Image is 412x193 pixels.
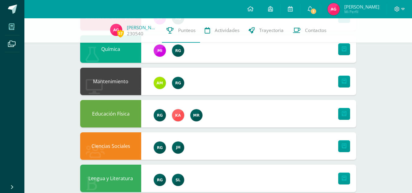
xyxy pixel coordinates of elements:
a: 230540 [127,30,143,37]
img: 09a35472f6d348be82a8272cf48b580f.png [110,24,122,36]
div: Ciencias Sociales [80,132,141,160]
img: 24ef3269677dd7dd963c57b86ff4a022.png [172,45,184,57]
a: Punteos [162,18,200,43]
span: Trayectoria [259,27,284,34]
a: Trayectoria [244,18,288,43]
img: aeec87acf9f73d1a1c3505d5770713a8.png [172,174,184,186]
span: Mi Perfil [344,9,379,14]
div: Educación Física [80,100,141,127]
img: e71b507b6b1ebf6fbe7886fc31de659d.png [154,45,166,57]
img: dcbde16094ad5605c855cf189b900fc8.png [190,109,202,121]
div: Lengua y Literatura [80,165,141,192]
span: [PERSON_NAME] [344,4,379,10]
img: 24ef3269677dd7dd963c57b86ff4a022.png [154,109,166,121]
span: 1 [310,8,317,15]
a: [PERSON_NAME] [127,24,157,30]
img: 24ef3269677dd7dd963c57b86ff4a022.png [172,77,184,89]
div: Química [80,35,141,63]
span: Contactos [305,27,326,34]
span: Actividades [215,27,239,34]
span: Punteos [178,27,195,34]
img: 2f952caa3f07b7df01ee2ceb26827530.png [172,141,184,154]
img: 24ef3269677dd7dd963c57b86ff4a022.png [154,141,166,154]
div: Mantenimiento [80,68,141,95]
a: Actividades [200,18,244,43]
img: 24ef3269677dd7dd963c57b86ff4a022.png [154,174,166,186]
img: 760639804b77a624a8a153f578963b33.png [172,109,184,121]
a: Contactos [288,18,331,43]
img: 09a35472f6d348be82a8272cf48b580f.png [328,3,340,15]
img: fb2ca82e8de93e60a5b7f1e46d7c79f5.png [154,77,166,89]
span: 57 [117,30,124,37]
